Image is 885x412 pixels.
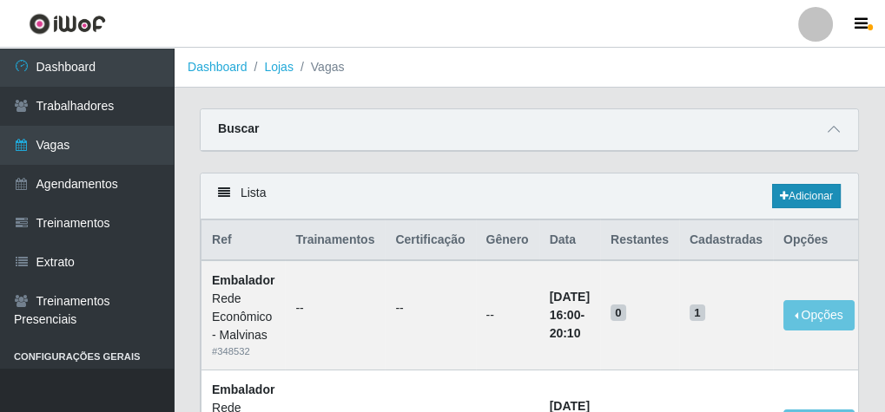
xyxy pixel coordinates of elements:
th: Ref [201,220,286,261]
strong: Embalador [212,383,274,396]
time: [DATE] 16:00 [550,290,590,322]
div: Lista [201,173,858,219]
strong: Buscar [218,121,259,135]
th: Restantes [600,220,679,261]
td: -- [476,260,539,369]
a: Adicionar [772,184,841,208]
nav: breadcrumb [174,48,885,88]
li: Vagas [294,58,345,76]
a: Lojas [264,60,293,74]
button: Opções [783,300,855,330]
th: Gênero [476,220,539,261]
th: Data [539,220,600,261]
th: Certificação [385,220,475,261]
time: 20:10 [550,326,581,340]
th: Cadastradas [679,220,773,261]
strong: - [550,290,590,340]
th: Opções [773,220,865,261]
th: Trainamentos [285,220,385,261]
strong: Embalador [212,273,274,287]
ul: -- [295,299,374,317]
span: 0 [611,304,626,322]
div: # 348532 [212,344,274,359]
div: Rede Econômico - Malvinas [212,290,274,344]
ul: -- [395,299,465,317]
a: Dashboard [188,60,248,74]
span: 1 [690,304,705,322]
img: CoreUI Logo [29,13,106,35]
